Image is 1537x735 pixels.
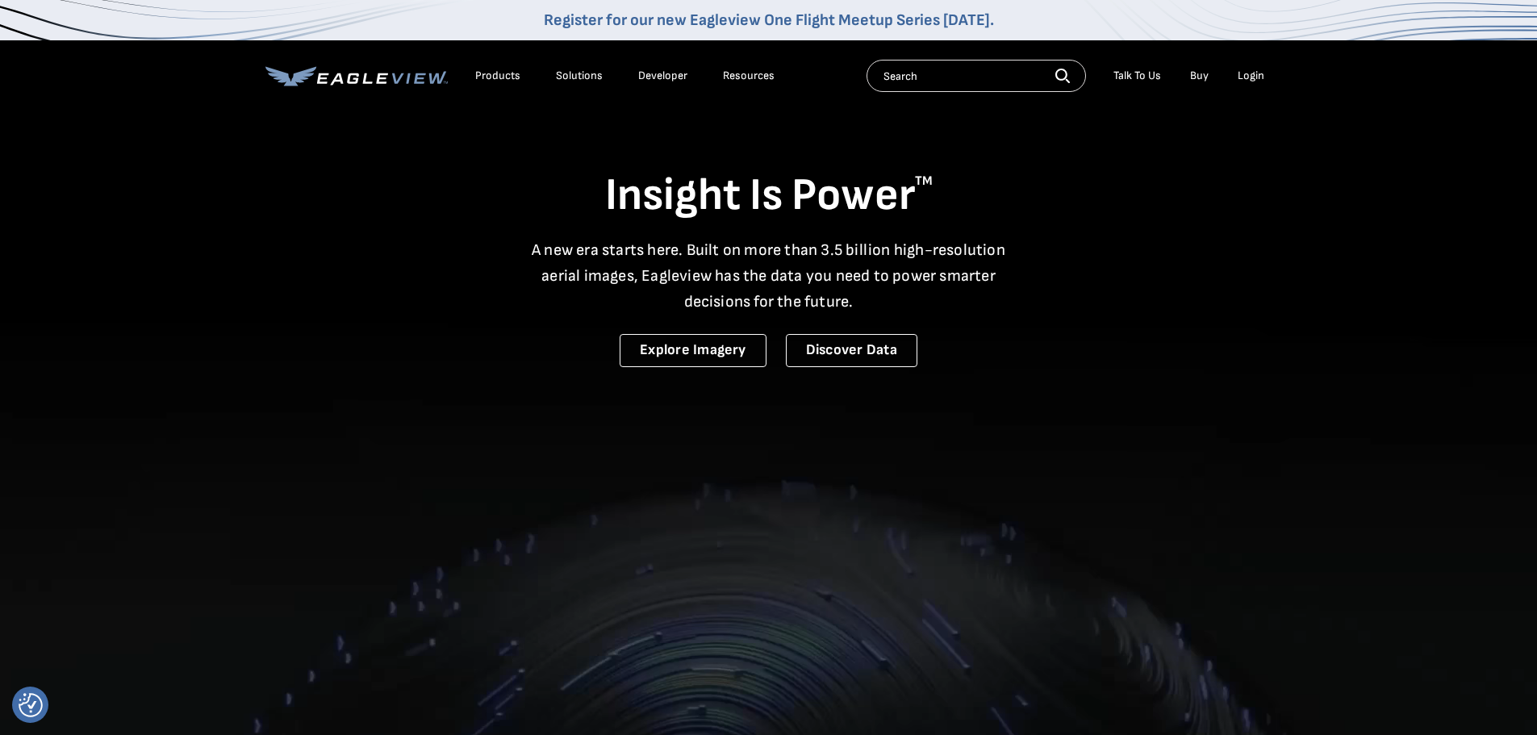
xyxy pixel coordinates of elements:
[265,168,1272,224] h1: Insight Is Power
[723,69,775,83] div: Resources
[1113,69,1161,83] div: Talk To Us
[638,69,687,83] a: Developer
[556,69,603,83] div: Solutions
[19,693,43,717] button: Consent Preferences
[915,173,933,189] sup: TM
[522,237,1016,315] p: A new era starts here. Built on more than 3.5 billion high-resolution aerial images, Eagleview ha...
[475,69,520,83] div: Products
[1190,69,1209,83] a: Buy
[867,60,1086,92] input: Search
[544,10,994,30] a: Register for our new Eagleview One Flight Meetup Series [DATE].
[620,334,766,367] a: Explore Imagery
[1238,69,1264,83] div: Login
[19,693,43,717] img: Revisit consent button
[786,334,917,367] a: Discover Data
